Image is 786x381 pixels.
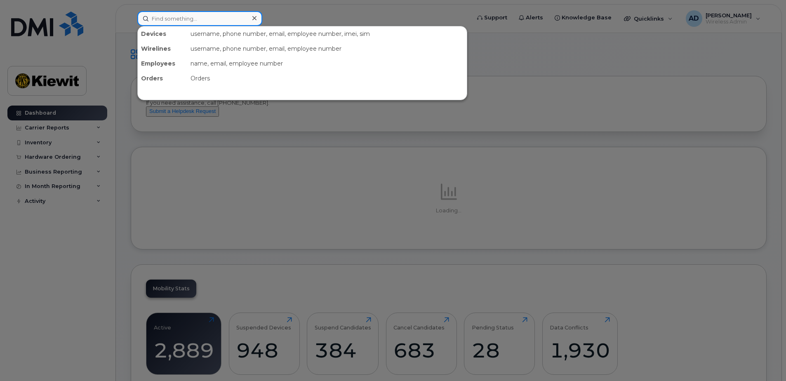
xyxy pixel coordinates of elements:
[187,26,467,41] div: username, phone number, email, employee number, imei, sim
[138,71,187,86] div: Orders
[187,41,467,56] div: username, phone number, email, employee number
[138,41,187,56] div: Wirelines
[138,56,187,71] div: Employees
[187,56,467,71] div: name, email, employee number
[750,345,780,375] iframe: Messenger Launcher
[138,26,187,41] div: Devices
[187,71,467,86] div: Orders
